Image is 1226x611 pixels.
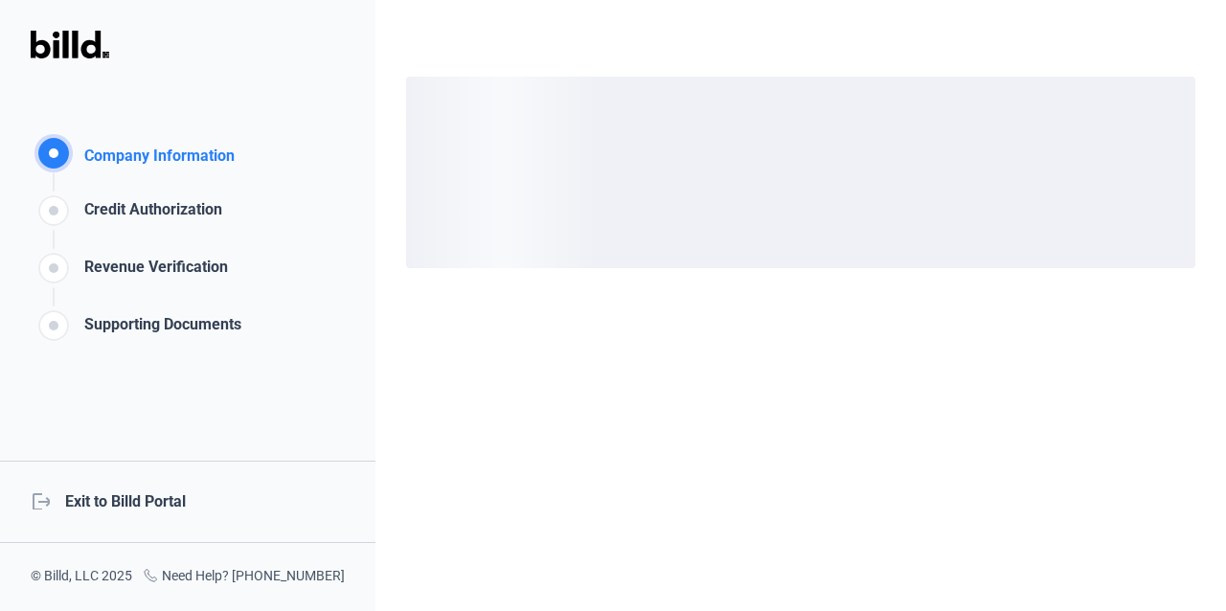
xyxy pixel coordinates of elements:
[31,490,50,509] mat-icon: logout
[406,77,1195,268] div: loading
[143,566,345,588] div: Need Help? [PHONE_NUMBER]
[31,566,132,588] div: © Billd, LLC 2025
[31,31,109,58] img: Billd Logo
[77,198,222,230] div: Credit Authorization
[77,313,241,345] div: Supporting Documents
[77,256,228,287] div: Revenue Verification
[77,145,235,172] div: Company Information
